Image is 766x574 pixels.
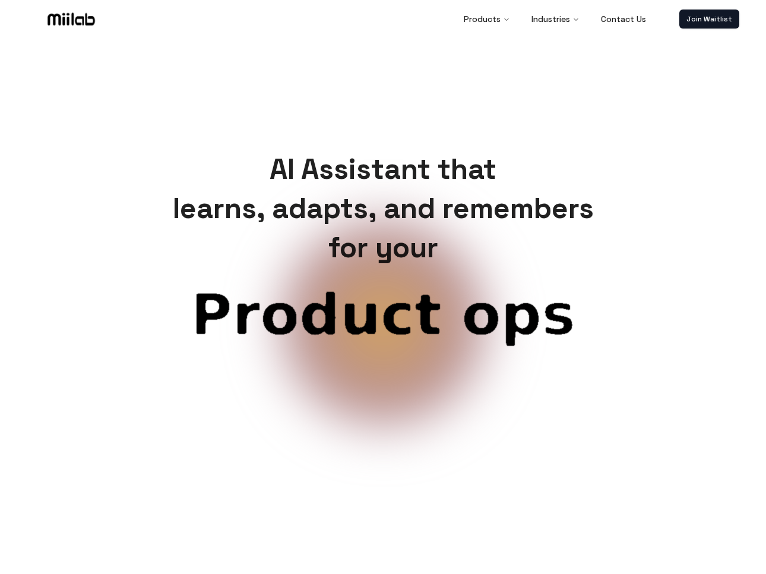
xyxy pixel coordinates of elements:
a: Join Waitlist [679,10,739,29]
a: Logo [27,10,116,28]
span: Customer service [116,286,650,400]
img: Logo [45,10,97,28]
nav: Main [454,7,656,31]
button: Products [454,7,520,31]
a: Contact Us [591,7,656,31]
h1: AI Assistant that learns, adapts, and remembers for your [163,150,603,267]
button: Industries [522,7,589,31]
